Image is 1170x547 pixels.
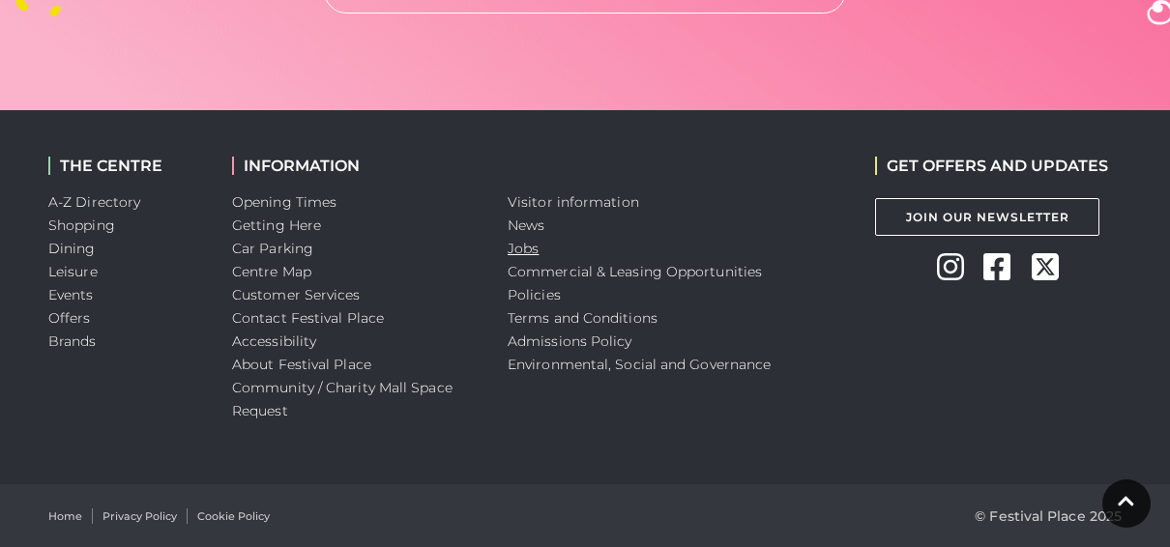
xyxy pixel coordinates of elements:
h2: THE CENTRE [48,157,203,175]
a: Leisure [48,263,98,280]
p: © Festival Place 2025 [975,504,1122,528]
a: Brands [48,332,97,350]
a: Visitor information [508,193,639,211]
a: About Festival Place [232,356,371,373]
a: Commercial & Leasing Opportunities [508,263,762,280]
a: Centre Map [232,263,311,280]
a: Terms and Conditions [508,309,658,327]
a: Policies [508,286,561,303]
a: Events [48,286,94,303]
a: A-Z Directory [48,193,140,211]
a: Getting Here [232,216,321,234]
a: Community / Charity Mall Space Request [232,379,453,419]
a: Opening Times [232,193,336,211]
a: Car Parking [232,240,313,257]
a: Environmental, Social and Governance [508,356,771,373]
a: Customer Services [232,286,361,303]
a: Join Our Newsletter [875,198,1099,236]
a: Home [48,508,82,525]
a: Admissions Policy [508,332,632,350]
a: Accessibility [232,332,316,350]
a: Offers [48,309,91,327]
a: Cookie Policy [197,508,270,525]
a: Privacy Policy [102,508,177,525]
a: Shopping [48,216,115,234]
h2: GET OFFERS AND UPDATES [875,157,1108,175]
a: Contact Festival Place [232,309,384,327]
a: Jobs [508,240,539,257]
a: Dining [48,240,96,257]
h2: INFORMATION [232,157,479,175]
a: News [508,216,544,234]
